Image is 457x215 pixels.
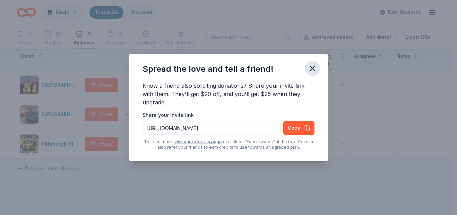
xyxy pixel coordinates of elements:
[143,81,314,108] div: Know a friend also soliciting donations? Share your invite link with them. They'll get $20 off, a...
[143,139,314,150] div: To learn more, or click on “Earn rewards” at the top. You can also refer your friends to earn cre...
[143,63,274,75] div: Spread the love and tell a friend!
[174,139,222,145] a: visit our referrals page
[143,112,194,119] label: Share your invite link
[283,121,314,135] button: Copy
